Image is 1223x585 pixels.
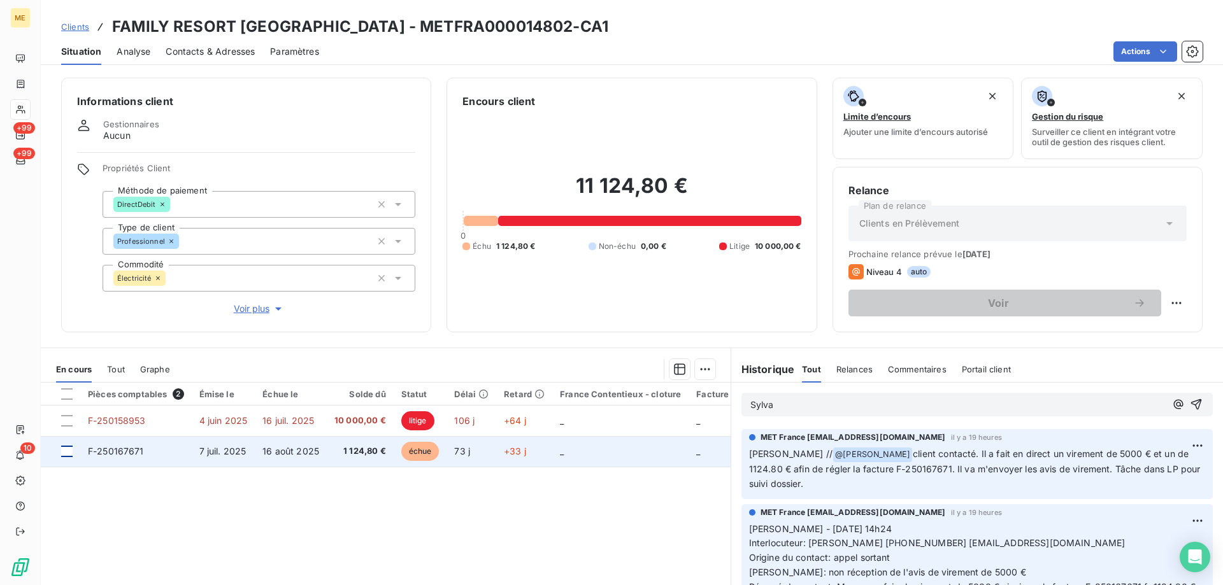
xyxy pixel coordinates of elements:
div: Échue le [262,389,319,399]
span: 0,00 € [641,241,666,252]
button: Gestion du risqueSurveiller ce client en intégrant votre outil de gestion des risques client. [1021,78,1203,159]
span: Aucun [103,129,131,142]
span: 7 juil. 2025 [199,446,247,456]
input: Ajouter une valeur [166,272,176,284]
span: 10 000,00 € [755,241,801,252]
span: Voir [864,298,1133,308]
span: Paramètres [270,45,319,58]
span: MET France [EMAIL_ADDRESS][DOMAIN_NAME] [761,432,946,443]
span: il y a 19 heures [951,509,1002,516]
span: +99 [13,122,35,134]
span: 16 août 2025 [262,446,319,456]
span: F-250158953 [88,415,146,426]
span: auto [907,266,931,278]
span: 16 juil. 2025 [262,415,314,426]
span: Ajouter une limite d’encours autorisé [843,127,988,137]
span: 73 j [454,446,470,456]
span: 106 j [454,415,475,426]
h6: Informations client [77,94,415,109]
span: Relances [836,364,873,374]
span: Limite d’encours [843,111,911,122]
span: Niveau 4 [866,267,902,277]
h6: Historique [731,362,795,377]
div: Open Intercom Messenger [1180,542,1210,572]
span: [PERSON_NAME] // [749,448,833,459]
span: 1 124,80 € [334,445,386,458]
div: ME [10,8,31,28]
span: Échu [473,241,491,252]
span: Propriétés Client [103,163,415,181]
span: [PERSON_NAME] - [DATE] 14h24 [749,523,892,534]
span: Gestion du risque [1032,111,1103,122]
span: Tout [107,364,125,374]
span: 2 [173,388,184,400]
span: il y a 19 heures [951,433,1002,441]
span: DirectDebit [117,201,156,208]
span: Interlocuteur: [PERSON_NAME] [PHONE_NUMBER] [EMAIL_ADDRESS][DOMAIN_NAME] [749,537,1126,548]
span: Voir plus [234,302,285,315]
span: Prochaine relance prévue le [848,249,1187,259]
span: 0 [461,230,466,241]
span: MET France [EMAIL_ADDRESS][DOMAIN_NAME] [761,507,946,518]
button: Limite d’encoursAjouter une limite d’encours autorisé [833,78,1014,159]
span: Clients [61,22,89,32]
span: Gestionnaires [103,119,159,129]
span: 4 juin 2025 [199,415,248,426]
h2: 11 124,80 € [462,173,801,211]
span: client contacté. Il a fait en direct un virement de 5000 € et un de 1124.80 € afin de régler la f... [749,448,1203,489]
span: +33 j [504,446,526,456]
button: Voir plus [103,302,415,316]
span: Litige [729,241,750,252]
div: Délai [454,389,489,399]
h6: Relance [848,183,1187,198]
span: _ [560,415,564,426]
img: Logo LeanPay [10,557,31,577]
div: Facture / Echéancier [696,389,783,399]
span: _ [696,446,700,456]
span: [PERSON_NAME]: non réception de l'avis de virement de 5000 € [749,567,1026,577]
button: Actions [1113,41,1177,62]
div: France Contentieux - cloture [560,389,681,399]
span: Commentaires [888,364,947,374]
span: Situation [61,45,101,58]
div: Pièces comptables [88,388,184,400]
span: Contacts & Adresses [166,45,255,58]
span: Sylva [750,399,774,410]
span: [DATE] [962,249,991,259]
h3: FAMILY RESORT [GEOGRAPHIC_DATA] - METFRA000014802-CA1 [112,15,608,38]
div: Émise le [199,389,248,399]
span: Clients en Prélèvement [859,217,959,230]
span: 10 000,00 € [334,414,386,427]
span: +64 j [504,415,526,426]
button: Voir [848,290,1161,316]
span: _ [560,446,564,456]
span: Professionnel [117,237,165,245]
span: Surveiller ce client en intégrant votre outil de gestion des risques client. [1032,127,1192,147]
span: F-250167671 [88,446,144,456]
span: _ [696,415,700,426]
span: Tout [802,364,821,374]
span: 10 [20,442,35,454]
span: Portail client [962,364,1011,374]
span: +99 [13,148,35,159]
span: litige [401,411,434,430]
input: Ajouter une valeur [170,199,180,210]
input: Ajouter une valeur [179,236,189,247]
span: @ [PERSON_NAME] [833,448,912,462]
span: Graphe [140,364,170,374]
div: Statut [401,389,440,399]
span: Origine du contact: appel sortant [749,552,890,563]
div: Solde dû [334,389,386,399]
h6: Encours client [462,94,535,109]
span: En cours [56,364,92,374]
a: Clients [61,20,89,33]
div: Retard [504,389,545,399]
span: échue [401,442,440,461]
span: 1 124,80 € [496,241,536,252]
span: Électricité [117,274,152,282]
span: Analyse [117,45,150,58]
span: Non-échu [599,241,636,252]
